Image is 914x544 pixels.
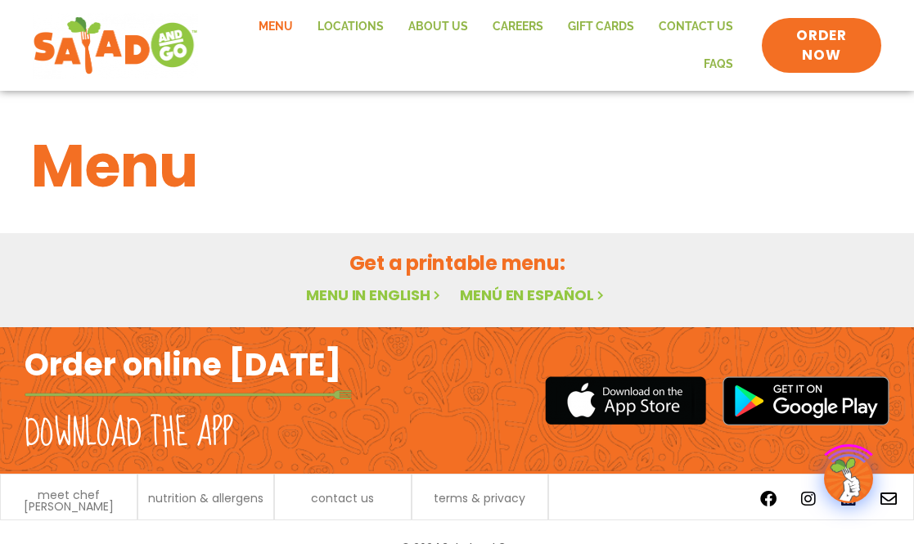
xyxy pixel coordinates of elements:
a: nutrition & allergens [148,492,263,504]
a: Menu [246,8,305,46]
a: FAQs [691,46,745,83]
nav: Menu [214,8,745,83]
h2: Download the app [25,411,233,456]
a: GIFT CARDS [556,8,646,46]
img: google_play [723,376,889,425]
a: terms & privacy [434,492,525,504]
h1: Menu [31,122,884,210]
a: Locations [305,8,396,46]
a: ORDER NOW [762,18,881,74]
a: Menu in English [306,285,443,305]
a: Contact Us [646,8,745,46]
a: Menú en español [460,285,607,305]
img: appstore [545,374,706,427]
a: contact us [311,492,374,504]
a: Careers [480,8,556,46]
a: meet chef [PERSON_NAME] [9,489,128,512]
span: ORDER NOW [778,26,865,65]
h2: Get a printable menu: [31,249,884,277]
img: fork [25,390,352,399]
h2: Order online [DATE] [25,344,341,384]
img: new-SAG-logo-768×292 [33,13,198,79]
a: About Us [396,8,480,46]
